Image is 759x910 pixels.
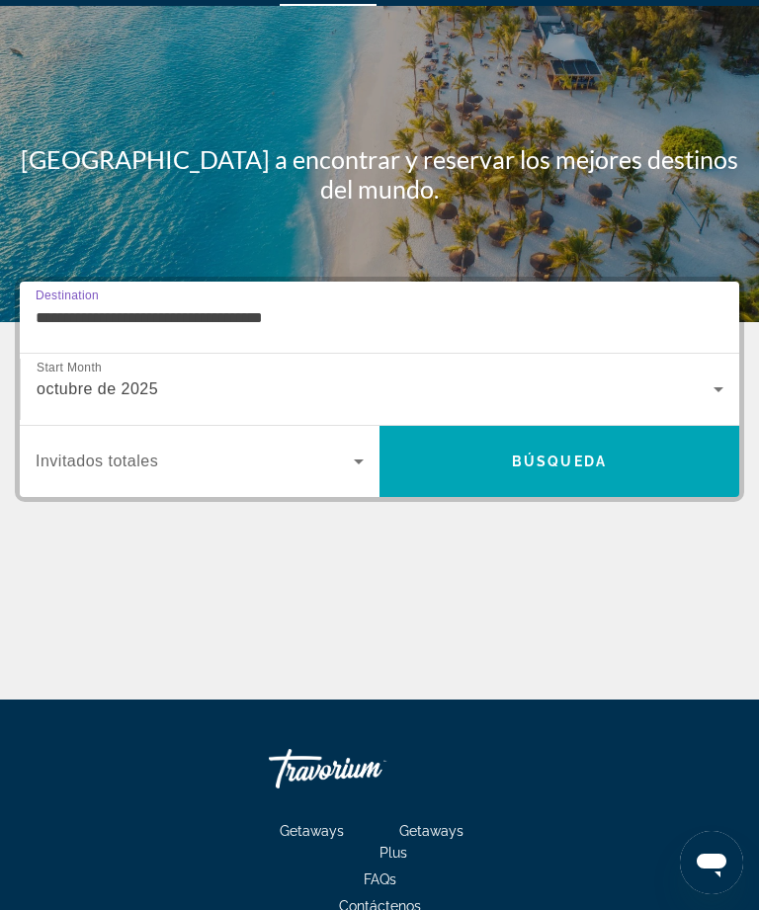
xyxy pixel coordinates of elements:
input: Select destination [36,306,723,330]
span: FAQs [364,871,396,887]
span: octubre de 2025 [37,380,158,397]
span: Búsqueda [512,454,607,469]
div: Search widget [20,282,739,497]
span: Getaways [280,823,344,839]
a: FAQs [344,871,416,887]
span: Destination [36,289,99,301]
h1: [GEOGRAPHIC_DATA] a encontrar y reservar los mejores destinos del mundo. [15,144,744,204]
iframe: Botón para iniciar la ventana de mensajería [680,831,743,894]
span: Start Month [37,362,102,374]
span: Invitados totales [36,453,158,469]
a: Getaways Plus [379,823,464,861]
button: Search [379,426,739,497]
a: Getaways [260,823,364,839]
a: Go Home [269,739,466,798]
